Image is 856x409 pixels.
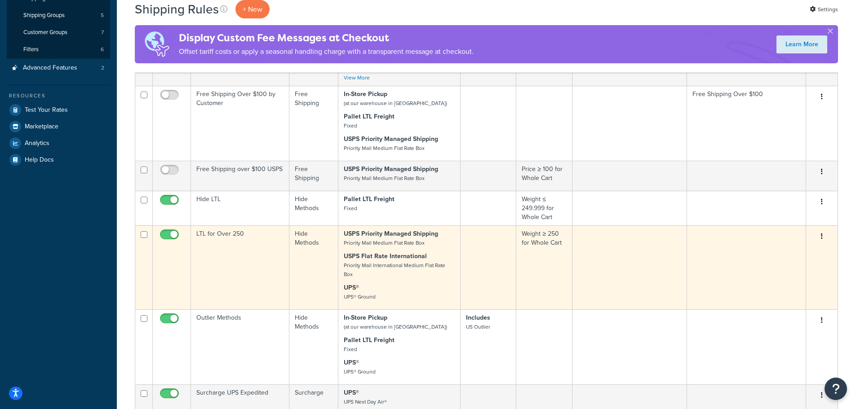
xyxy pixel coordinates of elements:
a: Learn More [776,35,827,53]
small: (at our warehouse in [GEOGRAPHIC_DATA]) [344,99,447,107]
small: UPS® Ground [344,293,376,301]
small: Priority Mail Medium Flat Rate Box [344,174,425,182]
strong: Includes [466,313,490,322]
td: Free Shipping [289,86,338,161]
small: Fixed [344,122,357,130]
td: Hide Methods [289,191,338,225]
strong: Pallet LTL Freight [344,335,395,345]
small: Fixed [344,345,357,353]
span: 6 [101,46,104,53]
span: Test Your Rates [25,106,68,114]
h4: Display Custom Fee Messages at Checkout [179,31,474,45]
li: Shipping Groups [7,7,110,24]
span: Marketplace [25,123,58,131]
span: Help Docs [25,156,54,164]
small: Priority Mail Medium Flat Rate Box [344,239,425,247]
td: Free Shipping Over $100 by Customer [191,86,289,161]
strong: In-Store Pickup [344,313,387,322]
strong: USPS Priority Managed Shipping [344,164,438,174]
span: 5 [101,12,104,19]
button: Open Resource Center [825,378,847,400]
a: Help Docs [7,152,110,168]
strong: UPS® [344,283,359,292]
td: Free Shipping [289,161,338,191]
small: US Outlier [466,323,490,331]
strong: USPS Priority Managed Shipping [344,134,438,144]
strong: USPS Priority Managed Shipping [344,229,438,238]
small: UPS® Ground [344,368,376,376]
strong: UPS® [344,358,359,367]
small: Fixed [344,204,357,212]
a: Settings [810,3,838,16]
td: Free Shipping over $100 USPS [191,161,289,191]
p: Offset tariff costs or apply a seasonal handling charge with a transparent message at checkout. [179,45,474,58]
td: Outlier Methods [191,309,289,384]
li: Filters [7,41,110,58]
strong: Pallet LTL Freight [344,112,395,121]
td: Weight ≤ 249.999 for Whole Cart [516,191,572,225]
strong: Pallet LTL Freight [344,194,395,204]
small: Priority Mail International Medium Flat Rate Box [344,261,445,278]
div: Resources [7,92,110,100]
span: Analytics [25,140,49,147]
span: Customer Groups [23,29,67,36]
strong: USPS Flat Rate International [344,251,427,261]
a: Marketplace [7,119,110,135]
a: Shipping Groups 5 [7,7,110,24]
a: Customer Groups 7 [7,24,110,41]
a: Filters 6 [7,41,110,58]
td: Hide Methods [289,225,338,309]
td: Hide Methods [289,309,338,384]
h1: Shipping Rules [135,0,219,18]
img: duties-banner-06bc72dcb5fe05cb3f9472aba00be2ae8eb53ab6f0d8bb03d382ba314ac3c341.png [135,25,179,63]
a: Test Your Rates [7,102,110,118]
small: Priority Mail Medium Flat Rate Box [344,144,425,152]
td: Weight ≥ 250 for Whole Cart [516,225,572,309]
span: Shipping Groups [23,12,65,19]
li: Advanced Features [7,60,110,76]
small: (at our warehouse in [GEOGRAPHIC_DATA]) [344,323,447,331]
td: Price ≥ 100 for Whole Cart [516,161,572,191]
span: Filters [23,46,39,53]
strong: UPS® [344,388,359,397]
a: Analytics [7,135,110,151]
a: Advanced Features 2 [7,60,110,76]
span: Advanced Features [23,64,77,72]
td: LTL for Over 250 [191,225,289,309]
td: Free Shipping Over $100 [687,86,806,161]
span: 2 [101,64,104,72]
a: View More [344,74,370,82]
td: Hide LTL [191,191,289,225]
span: 7 [101,29,104,36]
strong: In-Store Pickup [344,89,387,99]
li: Customer Groups [7,24,110,41]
